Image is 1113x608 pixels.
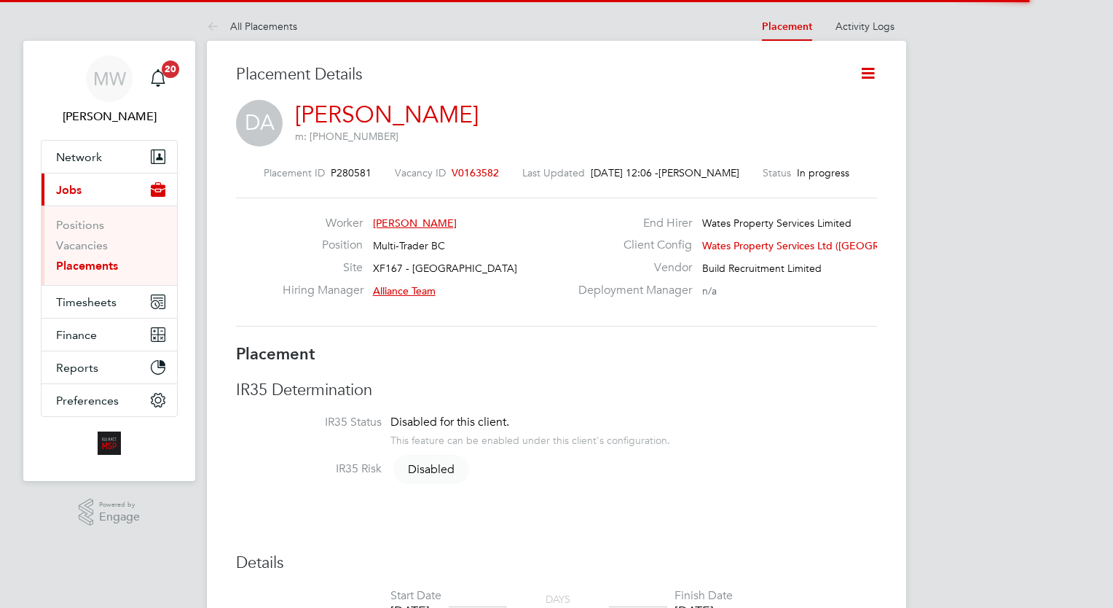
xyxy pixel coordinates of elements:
a: Activity Logs [835,20,894,33]
button: Network [42,141,177,173]
span: Finance [56,328,97,342]
span: MW [93,69,126,88]
label: Hiring Manager [283,283,363,298]
span: Wates Property Services Ltd ([GEOGRAPHIC_DATA]… [702,239,953,252]
a: Positions [56,218,104,232]
h3: Placement Details [236,64,837,85]
span: Powered by [99,499,140,511]
a: MW[PERSON_NAME] [41,55,178,125]
button: Timesheets [42,286,177,318]
label: IR35 Risk [236,461,382,477]
span: Wates Property Services Limited [702,217,852,230]
label: Position [283,238,363,253]
span: Reports [56,361,98,375]
a: Go to home page [41,432,178,455]
span: m: [PHONE_NUMBER] [295,130,398,143]
span: Preferences [56,394,119,408]
span: Build Recruitment Limited [702,262,822,275]
label: Deployment Manager [570,283,692,298]
a: Placement [762,20,812,33]
label: Vacancy ID [395,166,446,179]
span: V0163582 [452,166,499,179]
span: Multi-Trader BC [373,239,445,252]
span: DA [236,100,283,147]
span: P280581 [331,166,371,179]
span: Alliance Team [373,284,436,297]
label: End Hirer [570,216,692,231]
a: Vacancies [56,238,108,252]
img: alliancemsp-logo-retina.png [98,432,121,455]
span: 20 [162,61,179,78]
span: Engage [99,511,140,523]
div: Jobs [42,206,177,285]
a: 20 [143,55,173,102]
span: [PERSON_NAME] [373,217,457,230]
button: Preferences [42,384,177,416]
label: Last Updated [522,166,585,179]
span: Disabled for this client. [390,415,509,429]
span: Network [56,150,102,164]
div: Start Date [390,588,441,604]
label: Client Config [570,238,692,253]
span: [PERSON_NAME] [658,166,739,179]
a: All Placements [207,20,297,33]
label: Status [763,166,791,179]
label: Vendor [570,260,692,276]
span: XF167 - [GEOGRAPHIC_DATA] [373,262,517,275]
span: Megan Westlotorn [41,108,178,125]
h3: IR35 Determination [236,380,877,401]
button: Jobs [42,174,177,206]
div: This feature can be enabled under this client's configuration. [390,430,670,447]
span: n/a [702,284,717,297]
div: Finish Date [675,588,733,604]
label: Site [283,260,363,276]
nav: Main navigation [23,41,195,481]
span: In progress [797,166,849,179]
button: Reports [42,351,177,383]
span: Disabled [393,455,469,484]
span: Timesheets [56,295,117,309]
label: Placement ID [264,166,325,179]
span: Jobs [56,183,82,197]
span: [DATE] 12:06 - [591,166,658,179]
h3: Details [236,553,877,574]
b: Placement [236,344,315,364]
a: Powered byEngage [79,499,141,526]
label: IR35 Status [236,415,382,430]
label: Worker [283,216,363,231]
a: Placements [56,259,118,273]
button: Finance [42,319,177,351]
a: [PERSON_NAME] [295,101,479,129]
